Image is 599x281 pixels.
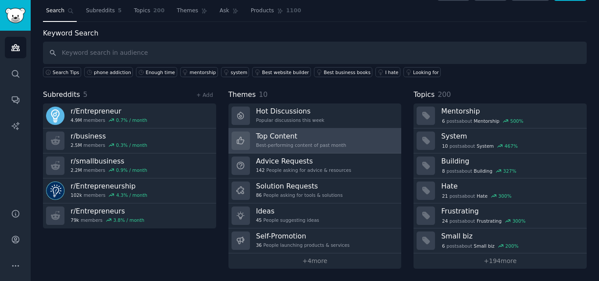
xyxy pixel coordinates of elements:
a: Themes [174,4,210,22]
span: Mentorship [474,118,499,124]
div: post s about [441,167,517,175]
span: Hate [477,193,488,199]
span: Topics [414,89,435,100]
span: 142 [256,167,265,173]
span: 4.9M [71,117,82,123]
h3: Advice Requests [256,157,351,166]
span: Products [251,7,274,15]
div: I hate [385,69,398,75]
span: Themes [177,7,198,15]
div: post s about [441,242,519,250]
div: post s about [441,192,512,200]
a: system [221,67,249,77]
h3: r/ smallbusiness [71,157,147,166]
div: 0.3 % / month [116,142,147,148]
img: Entrepreneur [46,107,64,125]
a: Subreddits5 [83,4,125,22]
div: post s about [441,142,518,150]
span: 8 [442,168,445,174]
span: Frustrating [477,218,502,224]
span: 10 [442,143,448,149]
h3: Top Content [256,132,346,141]
span: Search [46,7,64,15]
a: Mentorship6postsaboutMentorship500% [414,103,587,128]
h3: r/ Entrepreneurs [71,206,144,216]
a: r/Entrepreneur4.9Mmembers0.7% / month [43,103,216,128]
span: 2.5M [71,142,82,148]
span: Search Tips [53,69,79,75]
div: Best-performing content of past month [256,142,346,148]
span: 21 [442,193,448,199]
span: 2.2M [71,167,82,173]
a: phone addiction [84,67,133,77]
a: Best website builder [252,67,311,77]
a: Enough time [136,67,177,77]
span: 6 [442,243,445,249]
span: 79k [71,217,79,223]
span: 36 [256,242,262,248]
span: 24 [442,218,448,224]
h3: Ideas [256,206,319,216]
a: r/business2.5Mmembers0.3% / month [43,128,216,153]
div: Enough time [146,69,175,75]
span: 10 [259,90,267,99]
a: mentorship [180,67,218,77]
a: r/Entrepreneurship102kmembers4.3% / month [43,178,216,203]
a: Small biz6postsaboutSmall biz200% [414,228,587,253]
span: 200 [438,90,451,99]
div: Popular discussions this week [256,117,324,123]
div: Best business books [324,69,371,75]
div: phone addiction [94,69,131,75]
h3: Solution Requests [256,181,343,191]
div: members [71,217,144,223]
a: r/Entrepreneurs79kmembers3.8% / month [43,203,216,228]
div: Looking for [413,69,439,75]
a: Topics200 [131,4,168,22]
span: Subreddits [43,89,80,100]
a: Hate21postsaboutHate300% [414,178,587,203]
h3: Building [441,157,581,166]
div: 0.7 % / month [116,117,147,123]
div: members [71,167,147,173]
a: +4more [228,253,402,269]
a: Products1100 [248,4,304,22]
div: 300 % [512,218,525,224]
div: People asking for tools & solutions [256,192,343,198]
span: 45 [256,217,262,223]
a: Building8postsaboutBuilding327% [414,153,587,178]
div: 4.3 % / month [116,192,147,198]
a: Hot DiscussionsPopular discussions this week [228,103,402,128]
span: 102k [71,192,82,198]
div: 327 % [503,168,516,174]
span: 5 [118,7,122,15]
h3: r/ Entrepreneur [71,107,147,116]
span: Small biz [474,243,495,249]
span: Building [474,168,492,174]
div: 467 % [505,143,518,149]
span: Subreddits [86,7,115,15]
div: post s about [441,117,524,125]
a: I hate [375,67,400,77]
a: System10postsaboutSystem467% [414,128,587,153]
h3: Hate [441,181,581,191]
img: Entrepreneurship [46,181,64,200]
div: People launching products & services [256,242,350,248]
span: 6 [442,118,445,124]
span: 200 [153,7,165,15]
h3: r/ business [71,132,147,141]
input: Keyword search in audience [43,42,587,64]
a: Ask [217,4,242,22]
label: Keyword Search [43,29,98,37]
div: 0.9 % / month [116,167,147,173]
span: 1100 [286,7,301,15]
a: +194more [414,253,587,269]
span: 5 [83,90,88,99]
div: Best website builder [262,69,309,75]
div: 3.8 % / month [113,217,144,223]
a: Solution Requests86People asking for tools & solutions [228,178,402,203]
span: Topics [134,7,150,15]
a: Self-Promotion36People launching products & services [228,228,402,253]
div: 500 % [510,118,524,124]
span: Ask [220,7,229,15]
span: 86 [256,192,262,198]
